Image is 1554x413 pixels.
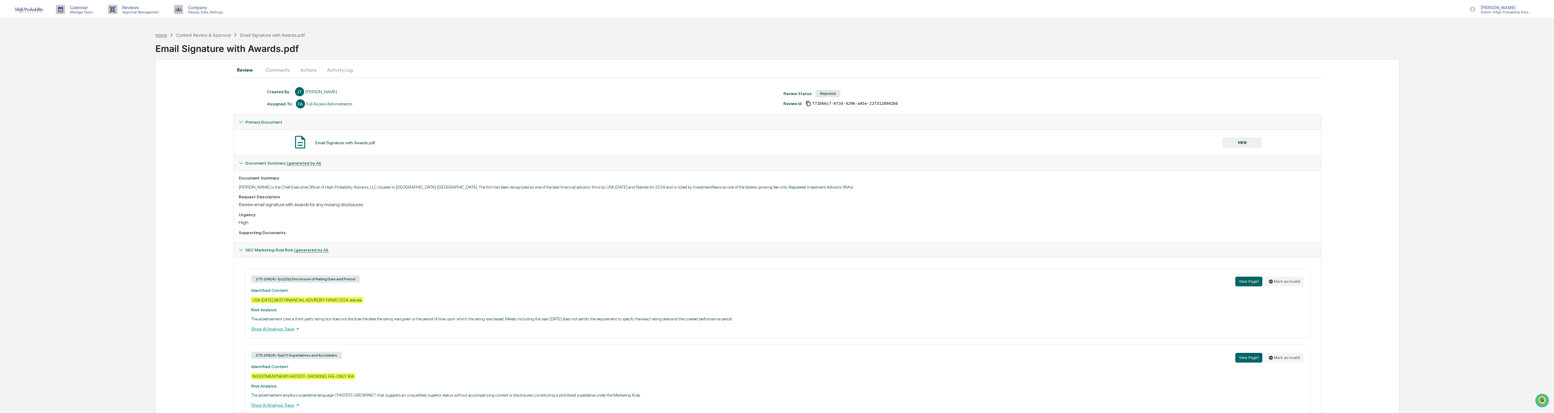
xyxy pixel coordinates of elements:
span: Data Lookup [12,88,38,94]
button: Activity Log [322,63,358,77]
span: Copy Id [806,101,811,106]
div: Primary Document [234,129,1321,155]
button: Start new chat [103,48,111,56]
div: Start new chat [21,46,100,53]
img: 1746055101610-c473b297-6a78-478c-a979-82029cc54cd1 [6,46,17,57]
div: Email Signature with Awards.pdf [315,140,375,145]
div: 275.206(4)-1(a)(7) Superlatives and Accolades [251,352,342,359]
div: 🔎 [6,89,11,94]
div: INVESTMENTNEWS FASTEST- GROWING FEE-ONLY RIA [251,373,355,379]
button: VIEW [1223,138,1262,148]
div: Rejected [816,90,840,97]
p: Reviews [117,5,162,10]
div: Created By: ‎ ‎ [267,89,292,94]
div: Request Description [239,194,1316,199]
p: Approval Management [117,10,162,14]
div: 🗄️ [44,77,49,82]
div: secondary tabs example [234,63,1321,77]
strong: Identified Content: [251,364,289,369]
u: (generated by AI) [294,247,328,253]
img: logo [15,6,44,12]
div: Review Id: [783,101,803,106]
div: FA [296,99,305,108]
div: USA [DATE] BEST FINANCIAL ADVISORY FIRMS 2024 statista [251,297,363,303]
p: [PERSON_NAME] [1476,5,1532,10]
p: How can we help? [6,13,111,22]
span: Pylon [61,103,74,108]
span: Primary Document [245,120,282,125]
div: 275.206(4)-1(c)(2)(i) Disclosure of Rating Date and Period [251,275,360,283]
span: Document Summary [245,161,321,166]
div: Show AI Analysis Trace [251,326,1304,332]
span: Preclearance [12,77,39,83]
span: Attestations [50,77,75,83]
p: Manage Tasks [65,10,96,14]
div: Email Signature with Awards.pdf [240,32,305,38]
div: Show AI Analysis Trace [251,402,1304,408]
div: High [239,220,1316,225]
button: View Page1 [1235,353,1262,363]
div: JT [295,87,304,96]
div: Primary Document [234,115,1321,129]
div: Review email signature with awards for any missing disclosures. [239,202,1316,207]
div: [PERSON_NAME] [305,89,337,94]
div: Document Summary (generated by AI) [234,170,1321,242]
div: Urgency [239,212,1316,217]
span: f72b66c7-6f3d-4296-a45e-22f3128942bb [812,101,898,106]
p: Admin • High Probability Advisors, LLC [1476,10,1532,14]
div: We're available if you need us! [21,53,77,57]
iframe: Open customer support [1535,393,1551,409]
p: People, Data, Settings [183,10,226,14]
p: The advertisement employs superlative language ("FASTEST-GROWING") that suggests an unqualified, ... [251,393,1304,398]
div: Assigned To: [267,101,293,106]
a: Powered byPylon [43,103,74,108]
button: Comments [261,63,295,77]
button: Mark as invalid [1265,277,1304,286]
p: Calendar [65,5,96,10]
a: 🖐️Preclearance [4,74,42,85]
div: Review Status: [783,91,813,96]
strong: Risk Analysis: [251,384,278,388]
img: Document Icon [293,135,308,150]
div: Home [155,32,167,38]
div: Email Signature with Awards.pdf [155,38,1554,54]
div: Supporting Documents [239,230,1316,235]
strong: Identified Content: [251,288,289,293]
span: SEC Marketing Rule Risk [245,247,328,252]
div: Content Review & Approval [176,32,231,38]
div: Document Summary [239,176,1316,180]
p: Company [183,5,226,10]
div: 🖐️ [6,77,11,82]
p: The advertisement cites a third-party rating but does not disclose the date the rating was given ... [251,316,1304,321]
button: Mark as invalid [1265,353,1304,363]
u: (generated by AI) [287,161,321,166]
strong: Risk Analysis: [251,307,278,312]
a: 🔎Data Lookup [4,86,41,97]
button: Actions [295,63,322,77]
a: 🗄️Attestations [42,74,78,85]
input: Clear [16,28,100,34]
button: View Page1 [1235,277,1262,286]
button: Review [234,63,261,77]
div: Full Access Administrators [306,101,352,106]
div: Document Summary (generated by AI) [234,156,1321,170]
div: SEC Marketing Rule Risk (generated by AI) [234,243,1321,257]
p: [PERSON_NAME] is the Chief Executive Officer of High Probability Advisors, LLC, located in [GEOGR... [239,185,1316,189]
